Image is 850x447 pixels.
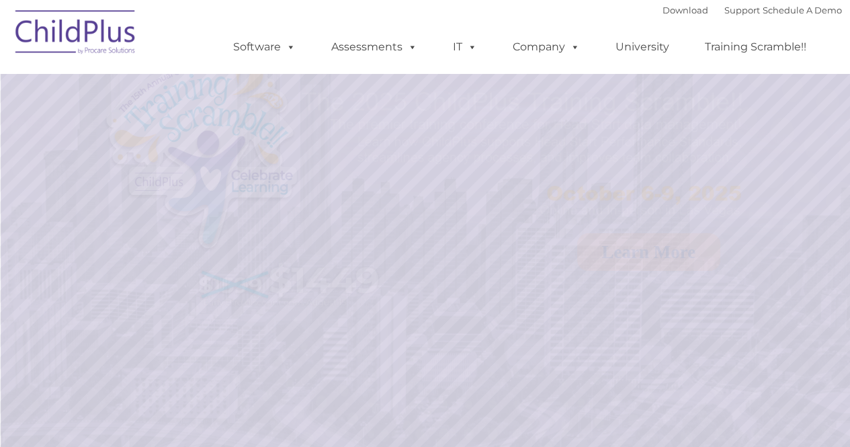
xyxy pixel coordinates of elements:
font: | [663,5,842,15]
a: IT [439,34,491,60]
img: ChildPlus by Procare Solutions [9,1,143,68]
a: University [602,34,683,60]
a: Company [499,34,593,60]
a: Learn More [577,233,721,271]
a: Download [663,5,708,15]
a: Software [220,34,309,60]
a: Assessments [318,34,431,60]
a: Support [724,5,760,15]
a: Schedule A Demo [763,5,842,15]
a: Training Scramble!! [691,34,820,60]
